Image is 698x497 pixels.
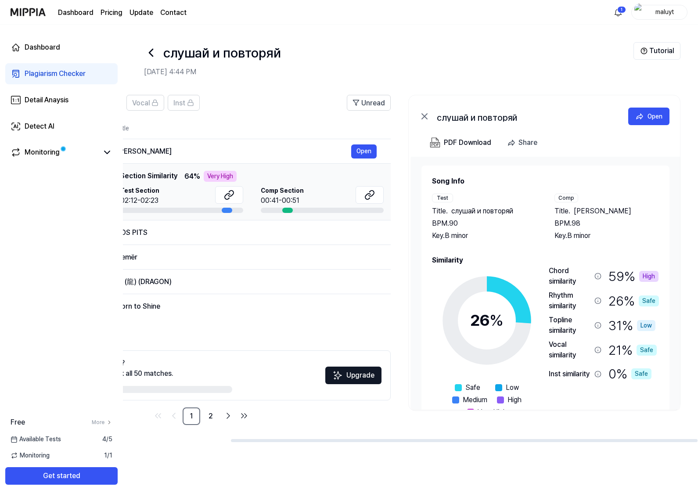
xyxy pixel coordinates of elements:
[451,206,513,216] span: слушай и повторяй
[608,266,658,287] div: 59 %
[221,409,235,423] a: Go to next page
[104,451,112,460] span: 1 / 1
[25,95,68,105] div: Detail Anaysis
[432,206,448,216] span: Title .
[637,345,657,356] div: Safe
[101,7,122,18] a: Pricing
[117,227,377,238] div: LOS PITS
[489,311,504,330] span: %
[25,42,60,53] div: Dashboard
[432,255,659,266] h2: Similarity
[432,230,537,241] div: Key. B minor
[549,266,591,287] div: Chord similarity
[608,339,657,360] div: 21 %
[173,98,185,108] span: Inst
[617,6,626,13] div: 1
[117,252,377,263] div: Zemër
[634,4,645,21] img: profile
[130,7,153,18] a: Update
[92,418,112,426] a: More
[120,186,159,195] span: Test Section
[574,206,631,216] span: [PERSON_NAME]
[11,407,391,425] nav: pagination
[478,407,507,418] span: Very High
[261,195,304,206] div: 00:41-00:51
[25,68,86,79] div: Plagiarism Checker
[361,98,385,108] span: Unread
[437,111,612,122] div: слушай и повторяй
[506,382,519,393] span: Low
[648,112,662,121] div: Open
[518,137,537,148] div: Share
[160,7,187,18] a: Contact
[465,382,480,393] span: Safe
[58,7,94,18] a: Dashboard
[549,369,591,379] div: Inst similarity
[608,364,651,384] div: 0 %
[444,137,491,148] div: PDF Download
[163,43,281,63] h1: слушай и повторяй
[11,451,50,460] span: Monitoring
[102,435,112,444] span: 4 / 5
[640,47,648,54] img: Help
[613,7,623,18] img: 알림
[325,367,381,384] button: Upgrade
[183,407,200,425] a: 1
[430,137,440,148] img: PDF Download
[637,320,655,331] div: Low
[5,63,118,84] a: Plagiarism Checker
[167,409,181,423] a: Go to previous page
[325,374,381,382] a: SparklesUpgrade
[648,7,682,17] div: maluyt
[144,67,633,77] h2: [DATE] 4:44 PM
[554,206,570,216] span: Title .
[332,370,343,381] img: Sparkles
[25,147,60,158] div: Monitoring
[204,171,237,182] div: Very High
[117,118,391,139] th: Title
[428,134,493,151] button: PDF Download
[11,147,98,158] a: Monitoring
[608,290,659,311] div: 26 %
[432,194,453,202] div: Test
[261,186,304,195] span: Comp Section
[463,395,487,405] span: Medium
[5,467,118,485] button: Get started
[631,5,687,20] button: profilemaluyt
[202,407,219,425] a: 2
[5,90,118,111] a: Detail Anaysis
[549,290,591,311] div: Rhythm similarity
[628,108,669,125] button: Open
[132,98,150,108] span: Vocal
[120,195,159,206] div: 02:12-02:23
[633,42,680,60] button: Tutorial
[507,395,522,405] span: High
[411,157,680,410] a: Song InfoTestTitle.слушай и повторяйBPM.90Key.B minorCompTitle.[PERSON_NAME]BPM.98Key.B minorSimi...
[120,171,177,182] span: Section Similarity
[11,435,61,444] span: Available Tests
[432,176,659,187] h2: Song Info
[554,230,659,241] div: Key. B minor
[25,121,54,132] div: Detect AI
[126,95,164,111] button: Vocal
[151,409,165,423] a: Go to first page
[117,277,377,287] div: 용 (龍) (DRAGON)
[5,37,118,58] a: Dashboard
[5,116,118,137] a: Detect AI
[631,368,651,379] div: Safe
[639,295,659,306] div: Safe
[117,301,377,312] div: Born to Shine
[11,417,25,428] span: Free
[549,339,591,360] div: Vocal similarity
[117,146,351,157] div: [PERSON_NAME]
[554,218,659,229] div: BPM. 98
[608,315,655,336] div: 31 %
[432,218,537,229] div: BPM. 90
[611,5,625,19] button: 알림1
[639,271,658,282] div: High
[554,194,578,202] div: Comp
[237,409,251,423] a: Go to last page
[351,144,377,158] button: Open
